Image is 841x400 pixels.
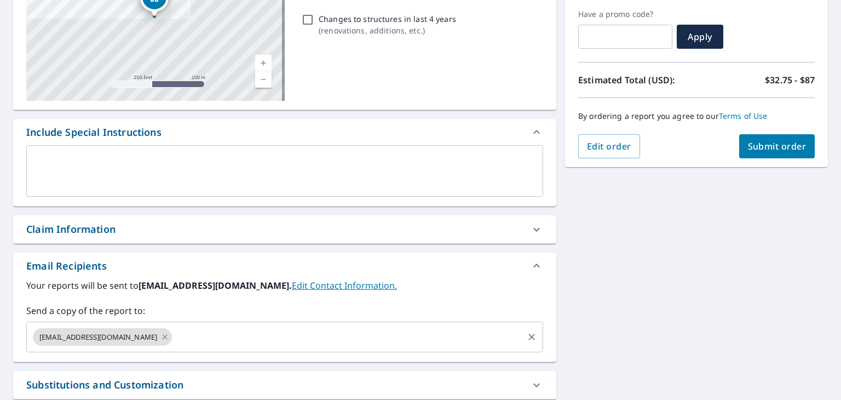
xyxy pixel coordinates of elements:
div: Include Special Instructions [26,125,162,140]
div: Claim Information [13,215,556,243]
a: Current Level 17, Zoom In [255,55,272,71]
a: Terms of Use [719,111,768,121]
span: Apply [686,31,715,43]
button: Apply [677,25,723,49]
span: Submit order [748,140,807,152]
b: [EMAIL_ADDRESS][DOMAIN_NAME]. [139,279,292,292]
button: Edit order [578,134,640,158]
div: Email Recipients [13,253,556,279]
a: EditContactInfo [292,279,397,292]
button: Submit order [739,134,815,158]
label: Have a promo code? [578,9,672,19]
p: $32.75 - $87 [765,73,815,87]
span: [EMAIL_ADDRESS][DOMAIN_NAME] [33,332,164,342]
div: Substitutions and Customization [13,371,556,399]
div: Email Recipients [26,259,107,273]
p: Estimated Total (USD): [578,73,696,87]
div: [EMAIL_ADDRESS][DOMAIN_NAME] [33,328,172,346]
div: Claim Information [26,222,116,237]
button: Clear [524,329,539,345]
div: Substitutions and Customization [26,378,183,392]
p: ( renovations, additions, etc. ) [319,25,456,36]
label: Send a copy of the report to: [26,304,543,317]
p: Changes to structures in last 4 years [319,13,456,25]
p: By ordering a report you agree to our [578,111,815,121]
span: Edit order [587,140,631,152]
div: Include Special Instructions [13,119,556,145]
a: Current Level 17, Zoom Out [255,71,272,88]
label: Your reports will be sent to [26,279,543,292]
